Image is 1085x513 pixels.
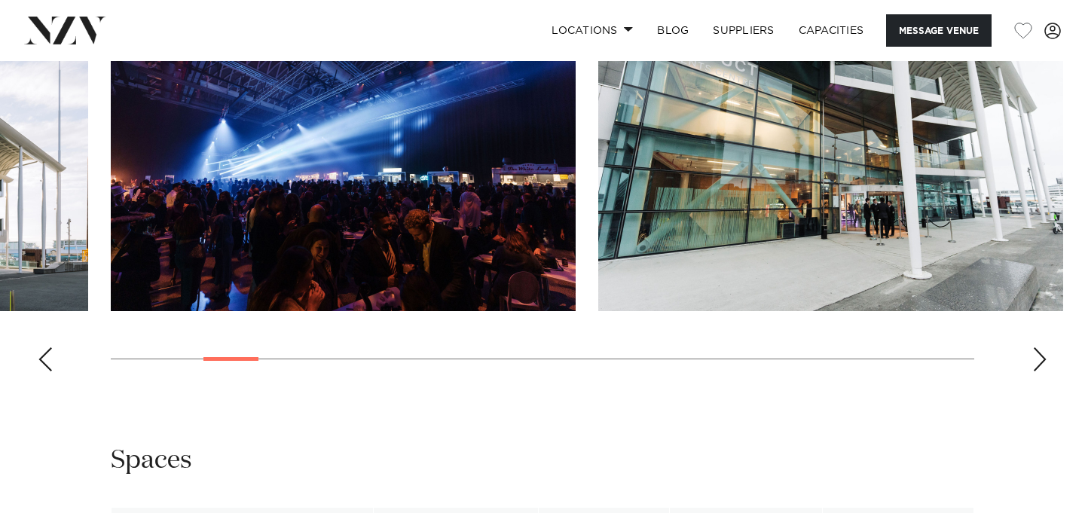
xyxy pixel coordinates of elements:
[539,14,645,47] a: Locations
[24,17,106,44] img: nzv-logo.png
[886,14,992,47] button: Message Venue
[645,14,701,47] a: BLOG
[701,14,786,47] a: SUPPLIERS
[787,14,876,47] a: Capacities
[111,444,192,478] h2: Spaces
